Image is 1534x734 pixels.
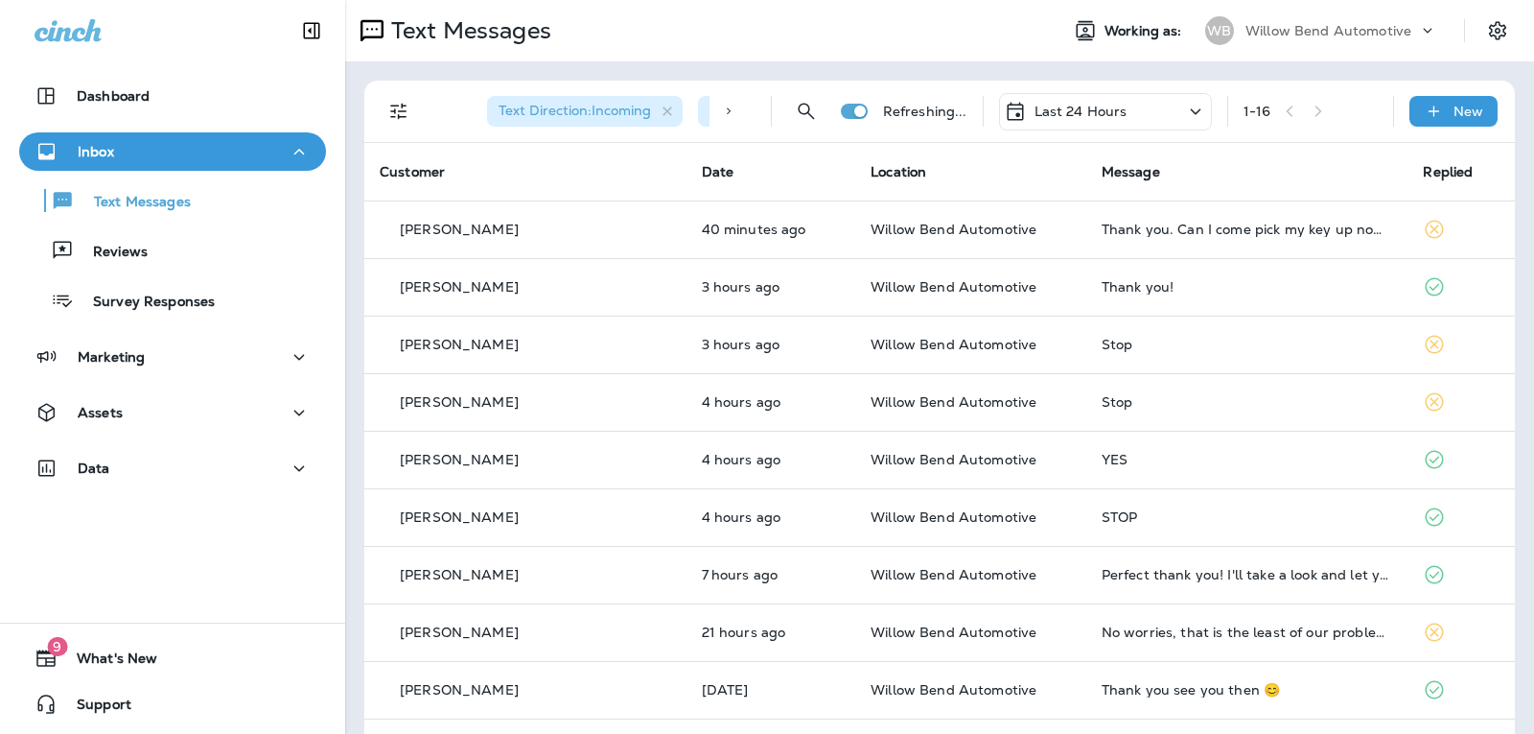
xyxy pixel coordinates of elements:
p: [PERSON_NAME] [400,222,519,237]
p: Refreshing... [883,104,967,119]
p: Text Messages [75,194,191,212]
p: [PERSON_NAME] [400,509,519,525]
p: Marketing [78,349,145,365]
p: Aug 19, 2025 12:26 PM [702,279,841,295]
p: [PERSON_NAME] [400,625,519,640]
p: Dashboard [77,88,150,104]
p: Aug 19, 2025 11:26 AM [702,394,841,410]
p: [PERSON_NAME] [400,394,519,410]
button: Support [19,685,326,723]
button: Assets [19,393,326,432]
span: Support [58,697,131,720]
div: Stop [1102,394,1393,410]
div: Perfect thank you! I'll take a look and let you know! [1102,567,1393,582]
button: Settings [1480,13,1515,48]
p: Inbox [78,144,114,159]
button: Marketing [19,338,326,376]
p: Aug 19, 2025 11:23 AM [702,452,841,467]
button: 9What's New [19,639,326,677]
div: WB [1205,16,1234,45]
p: Data [78,461,110,476]
span: Working as: [1104,23,1186,39]
button: Filters [380,92,418,130]
div: STOP [1102,509,1393,525]
p: Willow Bend Automotive [1245,23,1411,38]
p: Assets [78,405,123,420]
span: Willow Bend Automotive [871,336,1036,353]
span: Willow Bend Automotive [871,451,1036,468]
p: Aug 18, 2025 05:45 PM [702,625,841,640]
p: Aug 19, 2025 11:17 AM [702,509,841,525]
p: Survey Responses [74,294,215,312]
div: Text Direction:Incoming [487,96,683,127]
button: Dashboard [19,77,326,115]
button: Collapse Sidebar [285,12,338,50]
span: Message [1102,163,1160,180]
span: Willow Bend Automotive [871,509,1036,526]
p: [PERSON_NAME] [400,567,519,582]
div: Stop [1102,337,1393,352]
div: Thank you see you then 😊 [1102,682,1393,698]
p: [PERSON_NAME] [400,452,519,467]
p: [PERSON_NAME] [400,682,519,698]
div: Thank you. Can I come pick my key up now and leave my car until my boyfriend gets off work at 7? [1102,222,1393,237]
p: [PERSON_NAME] [400,279,519,295]
p: Reviews [74,244,148,262]
p: New [1453,104,1483,119]
span: Willow Bend Automotive [871,278,1036,296]
p: Aug 19, 2025 11:44 AM [702,337,841,352]
p: Aug 19, 2025 08:18 AM [702,567,841,582]
span: What's New [58,651,157,674]
button: Data [19,449,326,487]
button: Search Messages [787,92,825,130]
p: Aug 19, 2025 02:47 PM [702,222,841,237]
span: Willow Bend Automotive [871,681,1036,698]
p: Aug 18, 2025 02:43 PM [702,682,841,698]
span: Text Direction : Incoming [499,102,651,119]
div: YES [1102,452,1393,467]
span: 9 [47,637,67,656]
div: Thank you! [1102,279,1393,295]
p: Text Messages [383,16,551,45]
button: Text Messages [19,180,326,221]
div: 1 - 16 [1243,104,1271,119]
button: Reviews [19,230,326,271]
div: No worries, that is the least of our problems right now.. lol [1102,625,1393,640]
p: Last 24 Hours [1034,104,1127,119]
span: Replied [1423,163,1473,180]
span: Willow Bend Automotive [871,393,1036,411]
span: Date [702,163,734,180]
button: Inbox [19,132,326,171]
span: Willow Bend Automotive [871,566,1036,583]
span: Customer [380,163,445,180]
span: Location [871,163,926,180]
span: Willow Bend Automotive [871,624,1036,641]
button: Survey Responses [19,280,326,320]
p: [PERSON_NAME] [400,337,519,352]
span: Willow Bend Automotive [871,221,1036,238]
